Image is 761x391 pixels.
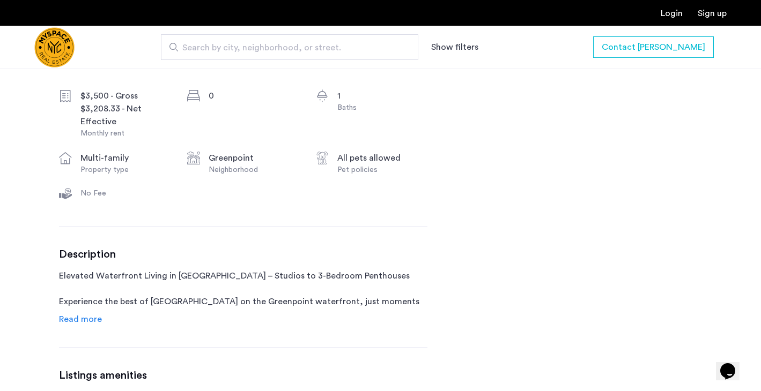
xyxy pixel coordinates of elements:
[182,41,388,54] span: Search by city, neighborhood, or street.
[602,41,705,54] span: Contact [PERSON_NAME]
[80,89,171,102] div: $3,500 - Gross
[34,27,75,67] a: Cazamio Logo
[661,9,683,18] a: Login
[337,164,427,175] div: Pet policies
[80,188,171,199] div: No Fee
[59,269,427,308] p: Elevated Waterfront Living in [GEOGRAPHIC_DATA] – Studios to 3-Bedroom Penthouses Experience the ...
[80,102,171,128] div: $3,208.33 - Net Effective
[59,315,102,324] span: Read more
[337,89,427,102] div: 1
[80,152,171,164] div: multi-family
[337,152,427,164] div: All pets allowed
[34,27,75,67] img: logo
[431,41,478,54] button: Show or hide filters
[209,164,299,175] div: Neighborhood
[59,369,427,382] h3: Listings amenities
[716,348,750,380] iframe: chat widget
[209,89,299,102] div: 0
[593,36,714,58] button: button
[698,9,727,18] a: Registration
[337,102,427,113] div: Baths
[161,34,418,60] input: Apartment Search
[80,164,171,175] div: Property type
[80,128,171,139] div: Monthly rent
[209,152,299,164] div: Greenpoint
[59,313,102,326] a: Read info
[59,248,427,261] h3: Description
